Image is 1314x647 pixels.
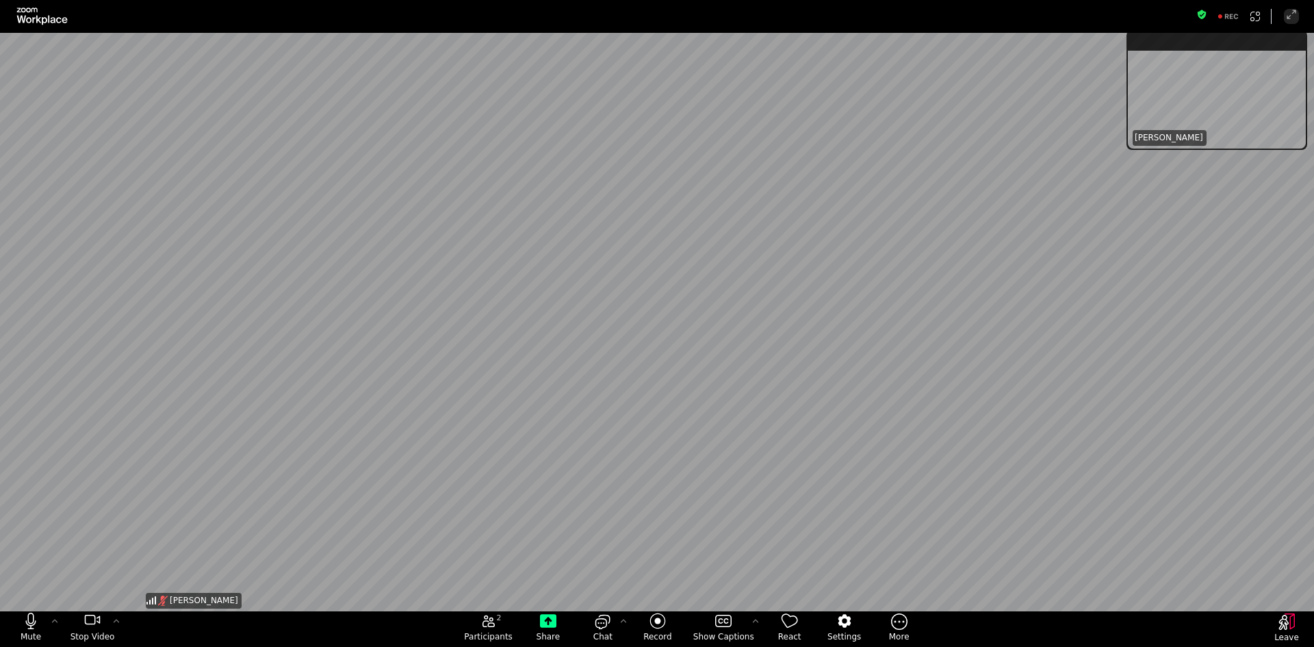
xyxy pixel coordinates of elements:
button: Show Captions [685,613,762,646]
button: Settings [817,613,872,646]
span: More [889,631,910,642]
button: Leave [1259,613,1314,646]
button: open the chat panel [576,613,630,646]
span: React [778,631,801,642]
div: suspension-window [1126,30,1307,150]
button: More meeting control [872,613,927,646]
button: More audio controls [48,613,62,631]
span: Leave [1274,632,1299,643]
span: [PERSON_NAME] [1135,132,1203,144]
button: More options for captions, menu button [749,613,762,631]
button: Share [521,613,576,646]
span: Show Captions [693,631,754,642]
span: Settings [827,631,861,642]
span: Share [537,631,561,642]
span: Mute [21,631,41,642]
span: [PERSON_NAME] [170,595,238,607]
button: Chat Settings [617,613,630,631]
button: React [762,613,817,646]
span: Participants [464,631,513,642]
button: Record [630,613,685,646]
button: open the participants list pane,[2] particpants [456,613,521,646]
span: Chat [593,631,613,642]
span: Stop Video [70,631,115,642]
button: More video controls [109,613,123,631]
button: Enter Full Screen [1284,9,1299,24]
div: Recording to cloud [1212,9,1245,24]
span: Record [643,631,671,642]
span: 2 [497,613,502,624]
button: stop my video [62,613,123,646]
button: Apps Accessing Content in This Meeting [1248,9,1263,24]
button: Meeting information [1196,9,1207,24]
